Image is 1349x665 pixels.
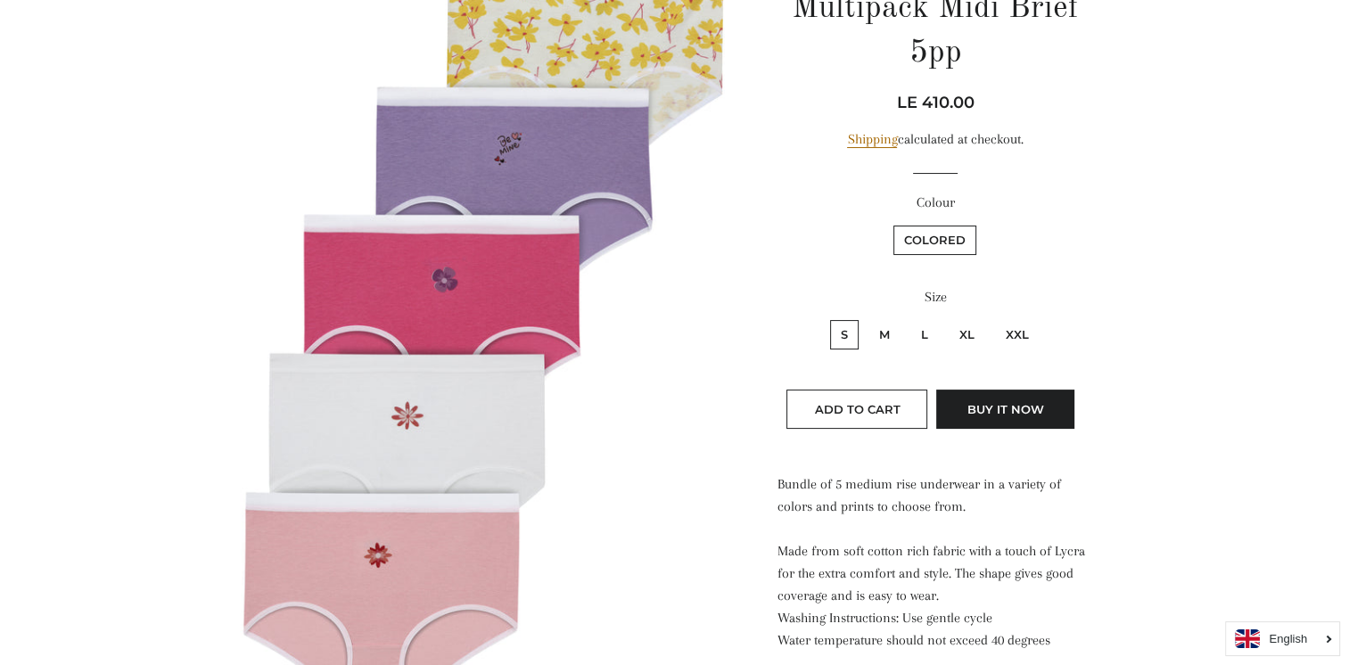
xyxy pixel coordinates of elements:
[814,402,900,416] span: Add to Cart
[995,320,1040,349] label: XXL
[830,320,859,349] label: S
[1235,629,1330,648] a: English
[1269,633,1307,644] i: English
[896,93,974,112] span: LE 410.00
[936,390,1074,429] button: Buy it now
[786,390,927,429] button: Add to Cart
[910,320,939,349] label: L
[847,131,897,148] a: Shipping
[777,473,1093,518] p: Bundle of 5 medium rise underwear in a variety of colors and prints to choose from.
[777,192,1093,214] label: Colour
[777,286,1093,308] label: Size
[893,226,976,255] label: Colored
[949,320,985,349] label: XL
[868,320,901,349] label: M
[777,128,1093,151] div: calculated at checkout.
[777,540,1093,652] p: Made from soft cotton rich fabric with a touch of Lycra for the extra comfort and style. The shap...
